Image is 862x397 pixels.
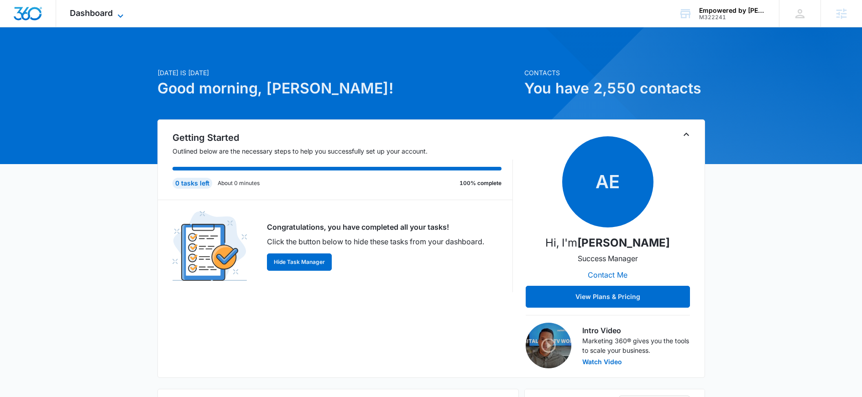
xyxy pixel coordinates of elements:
p: Congratulations, you have completed all your tasks! [267,222,484,232]
p: [DATE] is [DATE] [157,68,519,77]
p: About 0 minutes [218,179,260,187]
span: Dashboard [70,8,113,18]
h3: Intro Video [582,325,690,336]
p: Outlined below are the necessary steps to help you successfully set up your account. [172,146,513,156]
strong: [PERSON_NAME] [577,236,670,249]
button: Watch Video [582,359,622,365]
p: 100% complete [460,179,502,187]
h2: Getting Started [172,131,513,144]
div: account id [699,14,766,21]
img: Intro Video [526,323,571,368]
h1: Good morning, [PERSON_NAME]! [157,77,519,99]
div: 0 tasks left [172,178,212,189]
p: Success Manager [578,253,638,264]
div: account name [699,7,766,14]
button: Contact Me [579,264,637,286]
button: Toggle Collapse [681,129,692,140]
p: Contacts [524,68,705,77]
p: Click the button below to hide these tasks from your dashboard. [267,236,484,247]
button: Hide Task Manager [267,253,332,271]
button: View Plans & Pricing [526,286,690,308]
h1: You have 2,550 contacts [524,77,705,99]
p: Hi, I'm [545,235,670,251]
p: Marketing 360® gives you the tools to scale your business. [582,336,690,355]
span: AE [562,136,653,227]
